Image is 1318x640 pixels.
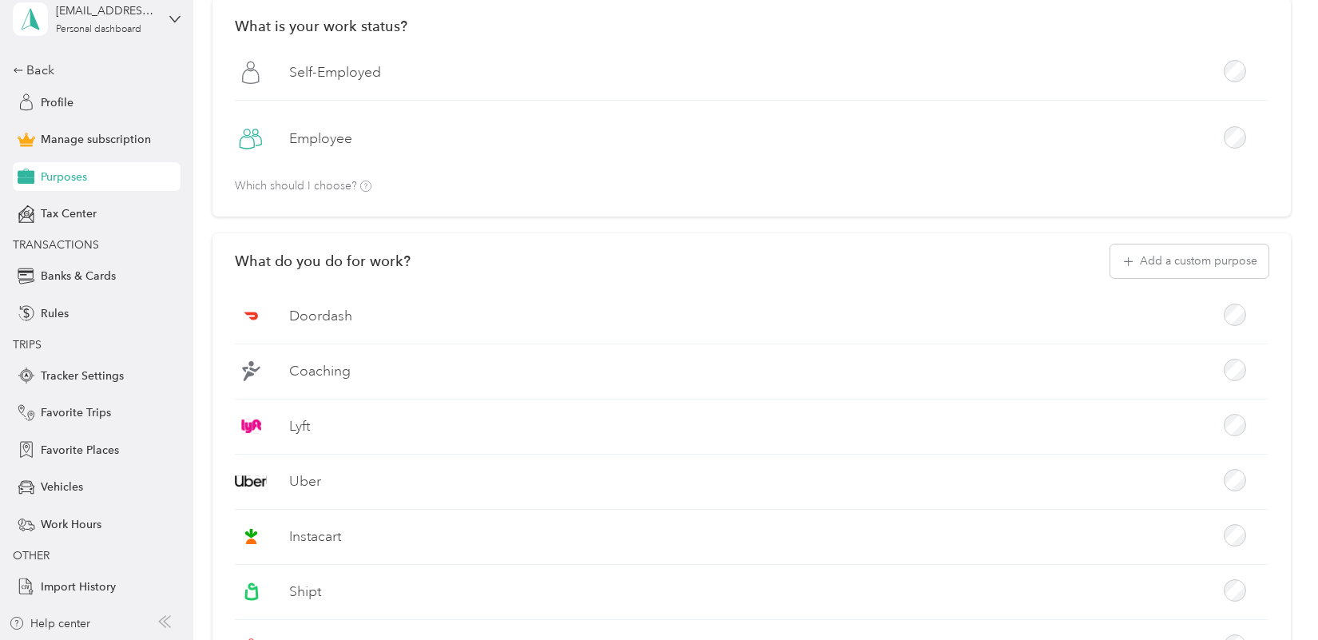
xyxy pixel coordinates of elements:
[41,94,73,111] span: Profile
[235,252,411,269] h2: What do you do for work?
[13,61,173,80] div: Back
[235,18,1268,34] h2: What is your work status?
[289,306,352,326] label: Doordash
[41,479,83,495] span: Vehicles
[289,361,351,381] label: Coaching
[41,516,101,533] span: Work Hours
[9,615,90,632] button: Help center
[41,305,69,322] span: Rules
[41,205,97,222] span: Tax Center
[41,578,116,595] span: Import History
[289,582,321,602] label: Shipt
[13,549,50,562] span: OTHER
[41,442,119,459] span: Favorite Places
[56,25,141,34] div: Personal dashboard
[56,2,156,19] div: [EMAIL_ADDRESS][DOMAIN_NAME]
[41,169,87,185] span: Purposes
[13,238,99,252] span: TRANSACTIONS
[289,471,321,491] label: Uber
[235,181,371,193] p: Which should I choose?
[289,62,381,82] label: Self-Employed
[41,368,124,384] span: Tracker Settings
[13,338,42,352] span: TRIPS
[1229,551,1318,640] iframe: Everlance-gr Chat Button Frame
[1110,244,1268,278] button: Add a custom purpose
[289,416,310,436] label: Lyft
[41,268,116,284] span: Banks & Cards
[289,129,352,149] label: Employee
[41,404,111,421] span: Favorite Trips
[41,131,151,148] span: Manage subscription
[289,527,341,547] label: Instacart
